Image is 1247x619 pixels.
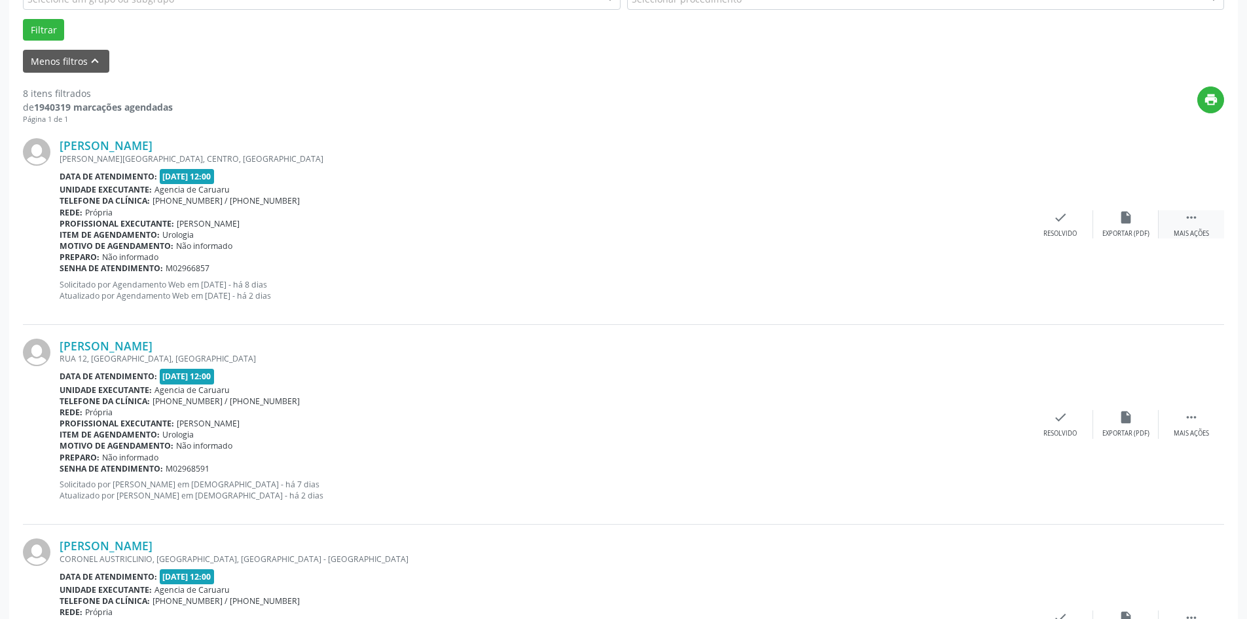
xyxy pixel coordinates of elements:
[154,584,230,595] span: Agencia de Caruaru
[60,207,82,218] b: Rede:
[166,263,209,274] span: M02966857
[176,240,232,252] span: Não informado
[177,418,240,429] span: [PERSON_NAME]
[60,138,153,153] a: [PERSON_NAME]
[1119,210,1133,225] i: insert_drive_file
[1043,229,1077,238] div: Resolvido
[60,429,160,440] b: Item de agendamento:
[60,440,173,451] b: Motivo de agendamento:
[153,195,300,206] span: [PHONE_NUMBER] / [PHONE_NUMBER]
[23,50,109,73] button: Menos filtroskeyboard_arrow_up
[60,396,150,407] b: Telefone da clínica:
[34,101,173,113] strong: 1940319 marcações agendadas
[60,195,150,206] b: Telefone da clínica:
[23,339,50,366] img: img
[166,463,209,474] span: M02968591
[1174,229,1209,238] div: Mais ações
[102,252,158,263] span: Não informado
[153,595,300,607] span: [PHONE_NUMBER] / [PHONE_NUMBER]
[160,169,215,184] span: [DATE] 12:00
[1102,229,1149,238] div: Exportar (PDF)
[60,218,174,229] b: Profissional executante:
[154,184,230,195] span: Agencia de Caruaru
[60,553,1028,565] div: CORONEL AUSTRICLINIO, [GEOGRAPHIC_DATA], [GEOGRAPHIC_DATA] - [GEOGRAPHIC_DATA]
[60,279,1028,301] p: Solicitado por Agendamento Web em [DATE] - há 8 dias Atualizado por Agendamento Web em [DATE] - h...
[60,229,160,240] b: Item de agendamento:
[85,407,113,418] span: Própria
[23,86,173,100] div: 8 itens filtrados
[23,138,50,166] img: img
[60,463,163,474] b: Senha de atendimento:
[60,339,153,353] a: [PERSON_NAME]
[60,607,82,618] b: Rede:
[1053,210,1068,225] i: check
[60,571,157,582] b: Data de atendimento:
[162,229,194,240] span: Urologia
[1184,210,1199,225] i: 
[154,385,230,396] span: Agencia de Caruaru
[60,371,157,382] b: Data de atendimento:
[160,369,215,384] span: [DATE] 12:00
[176,440,232,451] span: Não informado
[85,607,113,618] span: Própria
[60,184,152,195] b: Unidade executante:
[60,407,82,418] b: Rede:
[60,452,99,463] b: Preparo:
[1119,410,1133,424] i: insert_drive_file
[60,353,1028,364] div: RUA 12, [GEOGRAPHIC_DATA], [GEOGRAPHIC_DATA]
[153,396,300,407] span: [PHONE_NUMBER] / [PHONE_NUMBER]
[60,538,153,553] a: [PERSON_NAME]
[60,171,157,182] b: Data de atendimento:
[85,207,113,218] span: Própria
[88,54,102,68] i: keyboard_arrow_up
[1174,429,1209,438] div: Mais ações
[102,452,158,463] span: Não informado
[1184,410,1199,424] i: 
[60,385,152,396] b: Unidade executante:
[60,595,150,607] b: Telefone da clínica:
[23,538,50,566] img: img
[1197,86,1224,113] button: print
[162,429,194,440] span: Urologia
[1204,92,1218,107] i: print
[60,252,99,263] b: Preparo:
[160,569,215,584] span: [DATE] 12:00
[60,263,163,274] b: Senha de atendimento:
[23,114,173,125] div: Página 1 de 1
[177,218,240,229] span: [PERSON_NAME]
[60,240,173,252] b: Motivo de agendamento:
[60,584,152,595] b: Unidade executante:
[60,153,1028,164] div: [PERSON_NAME][GEOGRAPHIC_DATA], CENTRO, [GEOGRAPHIC_DATA]
[1102,429,1149,438] div: Exportar (PDF)
[1053,410,1068,424] i: check
[60,418,174,429] b: Profissional executante:
[23,100,173,114] div: de
[1043,429,1077,438] div: Resolvido
[23,19,64,41] button: Filtrar
[60,479,1028,501] p: Solicitado por [PERSON_NAME] em [DEMOGRAPHIC_DATA] - há 7 dias Atualizado por [PERSON_NAME] em [D...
